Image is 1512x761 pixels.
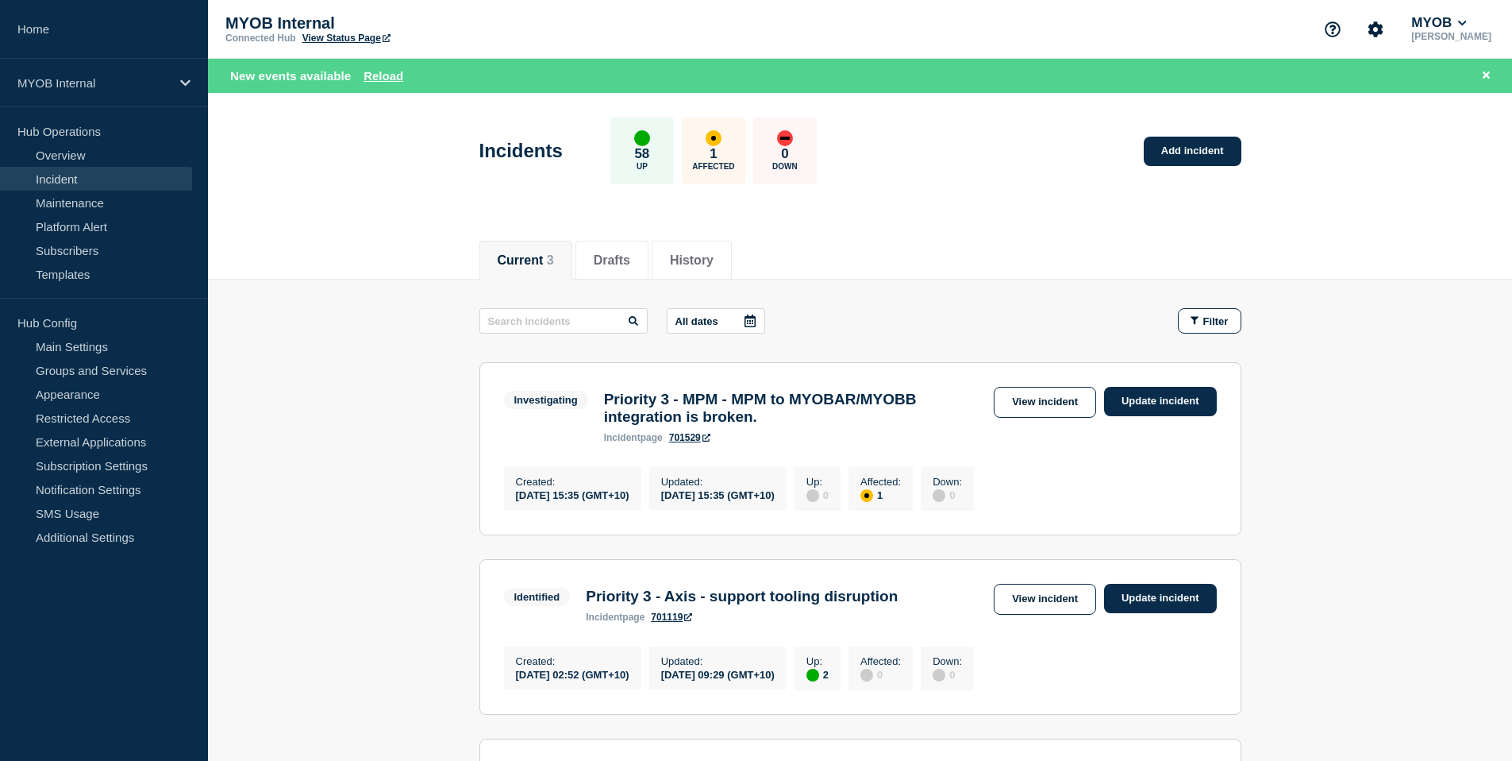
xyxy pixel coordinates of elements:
[710,146,717,162] p: 1
[225,14,543,33] p: MYOB Internal
[17,76,170,90] p: MYOB Internal
[706,130,721,146] div: affected
[1359,13,1392,46] button: Account settings
[781,146,788,162] p: 0
[651,612,692,623] a: 701119
[994,387,1096,418] a: View incident
[516,655,629,667] p: Created :
[670,253,714,268] button: History
[1178,308,1241,334] button: Filter
[692,162,734,171] p: Affected
[994,584,1096,615] a: View incident
[1144,137,1241,166] a: Add incident
[675,315,718,327] p: All dates
[504,588,571,606] span: Identified
[230,69,351,83] span: New events available
[586,612,622,623] span: incident
[661,667,775,681] div: [DATE] 09:29 (GMT+10)
[634,130,650,146] div: up
[479,140,563,162] h1: Incidents
[933,489,945,502] div: disabled
[594,253,630,268] button: Drafts
[634,146,649,162] p: 58
[498,253,554,268] button: Current 3
[806,488,829,502] div: 0
[516,488,629,501] div: [DATE] 15:35 (GMT+10)
[777,130,793,146] div: down
[933,488,962,502] div: 0
[661,488,775,501] div: [DATE] 15:35 (GMT+10)
[1408,15,1470,31] button: MYOB
[586,612,644,623] p: page
[364,69,403,83] button: Reload
[772,162,798,171] p: Down
[661,655,775,667] p: Updated :
[669,432,710,443] a: 701529
[547,253,554,267] span: 3
[860,489,873,502] div: affected
[516,667,629,681] div: [DATE] 02:52 (GMT+10)
[806,669,819,682] div: up
[806,655,829,667] p: Up :
[516,476,629,488] p: Created :
[860,476,901,488] p: Affected :
[225,33,296,44] p: Connected Hub
[806,476,829,488] p: Up :
[860,655,901,667] p: Affected :
[1104,584,1217,613] a: Update incident
[604,432,663,443] p: page
[504,391,588,409] span: Investigating
[667,308,765,334] button: All dates
[1203,315,1229,327] span: Filter
[479,308,648,334] input: Search incidents
[604,432,641,443] span: incident
[586,588,898,605] h3: Priority 3 - Axis - support tooling disruption
[806,667,829,682] div: 2
[1408,31,1495,42] p: [PERSON_NAME]
[1104,387,1217,416] a: Update incident
[860,669,873,682] div: disabled
[302,33,391,44] a: View Status Page
[661,476,775,488] p: Updated :
[933,669,945,682] div: disabled
[933,667,962,682] div: 0
[637,162,648,171] p: Up
[860,667,901,682] div: 0
[806,489,819,502] div: disabled
[933,476,962,488] p: Down :
[933,655,962,667] p: Down :
[860,488,901,502] div: 1
[604,391,986,426] h3: Priority 3 - MPM - MPM to MYOBAR/MYOBB integration is broken.
[1316,13,1349,46] button: Support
